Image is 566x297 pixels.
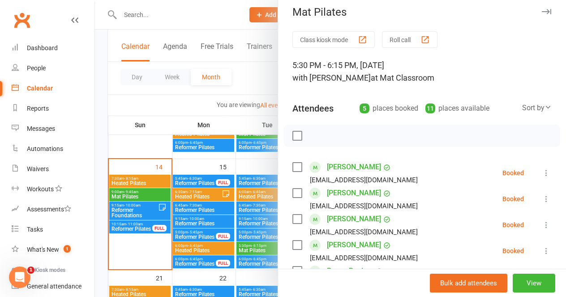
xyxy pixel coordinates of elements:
div: Booked [502,196,524,202]
a: [PERSON_NAME] [327,238,381,252]
a: [PERSON_NAME] [327,212,381,226]
button: Roll call [382,31,437,48]
span: at Mat Classroom [371,73,434,82]
a: Tasks [12,220,94,240]
div: places available [425,102,489,115]
div: [EMAIL_ADDRESS][DOMAIN_NAME] [310,174,418,186]
div: Attendees [292,102,334,115]
a: Automations [12,139,94,159]
a: Dashboard [12,38,94,58]
a: [PERSON_NAME] [327,186,381,200]
a: Reports [12,99,94,119]
div: Automations [27,145,63,152]
div: Booked [502,248,524,254]
div: What's New [27,246,59,253]
iframe: Intercom live chat [9,267,30,288]
div: Messages [27,125,55,132]
a: People [12,58,94,78]
span: 1 [27,267,34,274]
a: Waivers [12,159,94,179]
div: Booked [502,170,524,176]
div: places booked [360,102,418,115]
div: People [27,65,46,72]
div: Reports [27,105,49,112]
a: What's New1 [12,240,94,260]
a: Assessments [12,199,94,220]
div: General attendance [27,283,81,290]
div: 5 [360,103,369,113]
span: 1 [64,245,71,253]
div: Calendar [27,85,53,92]
div: Waivers [27,165,49,172]
button: Class kiosk mode [292,31,375,48]
div: Assessments [27,206,71,213]
a: Messages [12,119,94,139]
button: Bulk add attendees [430,274,507,293]
div: [EMAIL_ADDRESS][DOMAIN_NAME] [310,200,418,212]
div: Workouts [27,185,54,193]
div: Booked [502,222,524,228]
div: 11 [425,103,435,113]
div: [EMAIL_ADDRESS][DOMAIN_NAME] [310,252,418,264]
div: Dashboard [27,44,58,52]
div: Sort by [522,102,552,114]
div: 5:30 PM - 6:15 PM, [DATE] [292,59,552,84]
span: with [PERSON_NAME] [292,73,371,82]
div: Mat Pilates [278,6,566,18]
a: Clubworx [11,9,33,31]
a: Calendar [12,78,94,99]
div: [EMAIL_ADDRESS][DOMAIN_NAME] [310,226,418,238]
a: [PERSON_NAME] [327,160,381,174]
a: Poppy Ranicar [327,264,373,278]
button: View [513,274,555,293]
a: Workouts [12,179,94,199]
a: General attendance kiosk mode [12,276,94,297]
div: Tasks [27,226,43,233]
